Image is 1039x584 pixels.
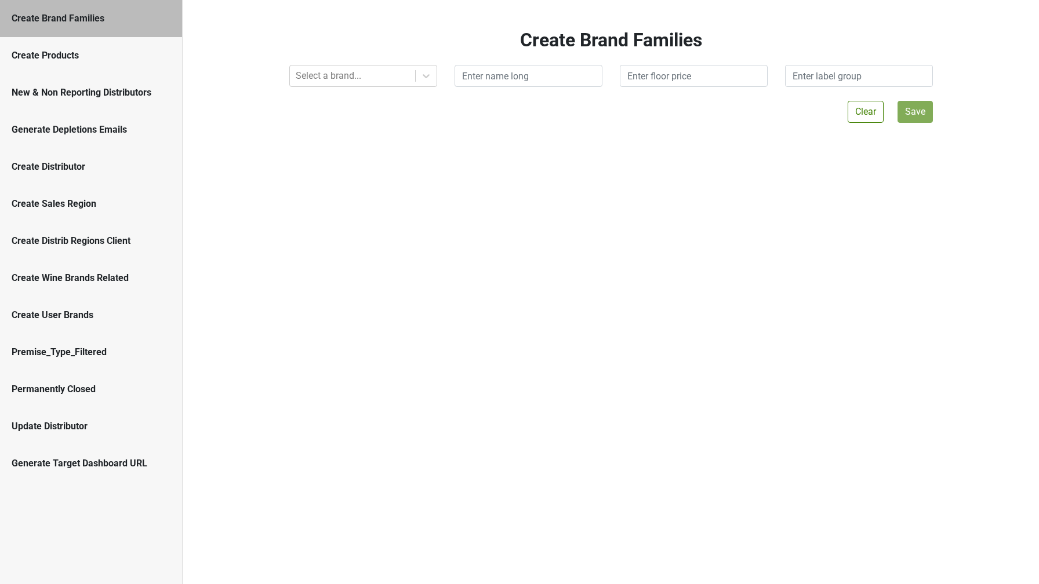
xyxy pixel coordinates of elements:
[12,160,170,174] div: Create Distributor
[12,123,170,137] div: Generate Depletions Emails
[848,101,884,123] button: Clear
[12,457,170,470] div: Generate Target Dashboard URL
[12,419,170,433] div: Update Distributor
[12,12,170,25] div: Create Brand Families
[12,271,170,285] div: Create Wine Brands Related
[289,29,933,51] h2: Create Brand Families
[12,308,170,322] div: Create User Brands
[12,382,170,396] div: Permanently Closed
[12,86,170,100] div: New & Non Reporting Distributors
[898,101,933,123] button: Save
[12,197,170,211] div: Create Sales Region
[455,65,602,87] input: Enter name long
[785,65,933,87] input: Enter label group
[12,345,170,359] div: Premise_Type_Filtered
[620,65,768,87] input: Enter floor price
[12,234,170,248] div: Create Distrib Regions Client
[12,49,170,63] div: Create Products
